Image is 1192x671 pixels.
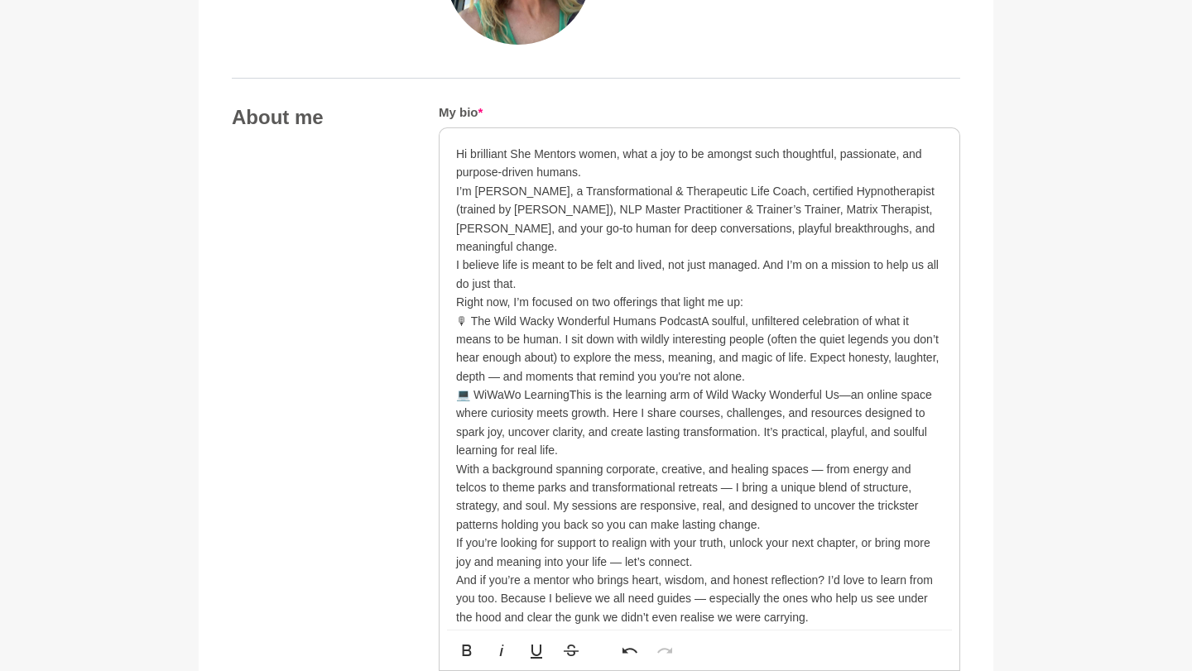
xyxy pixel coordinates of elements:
button: Redo (⌘⇧Z) [649,634,680,667]
h4: About me [232,105,406,130]
p: With a background spanning corporate, creative, and healing spaces — from energy and telcos to th... [456,460,943,534]
p: I believe life is meant to be felt and lived, not just managed. And I’m on a mission to help us a... [456,256,943,293]
p: And if you’re a mentor who brings heart, wisdom, and honest reflection? I’d love to learn from yo... [456,571,943,626]
p: If you’re looking for support to realign with your truth, unlock your next chapter, or bring more... [456,534,943,571]
p: Here’s to walking each other home — with clarity, curiosity, and a little bit of wild. [456,626,943,645]
button: Undo (⌘Z) [614,634,646,667]
p: 🎙 The Wild Wacky Wonderful Humans PodcastA soulful, unfiltered celebration of what it means to be... [456,312,943,386]
p: Hi brilliant She Mentors women, what a joy to be amongst such thoughtful, passionate, and purpose... [456,145,943,182]
button: Italic (⌘I) [486,634,517,667]
h5: My bio [439,105,960,121]
p: Right now, I’m focused on two offerings that light me up: [456,293,943,311]
button: Underline (⌘U) [521,634,552,667]
p: I’m [PERSON_NAME], a Transformational & Therapeutic Life Coach, certified Hypnotherapist (trained... [456,182,943,256]
button: Bold (⌘B) [451,634,483,667]
button: Strikethrough (⌘S) [555,634,587,667]
p: 💻 WiWaWo LearningThis is the learning arm of Wild Wacky Wonderful Us—an online space where curios... [456,386,943,460]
